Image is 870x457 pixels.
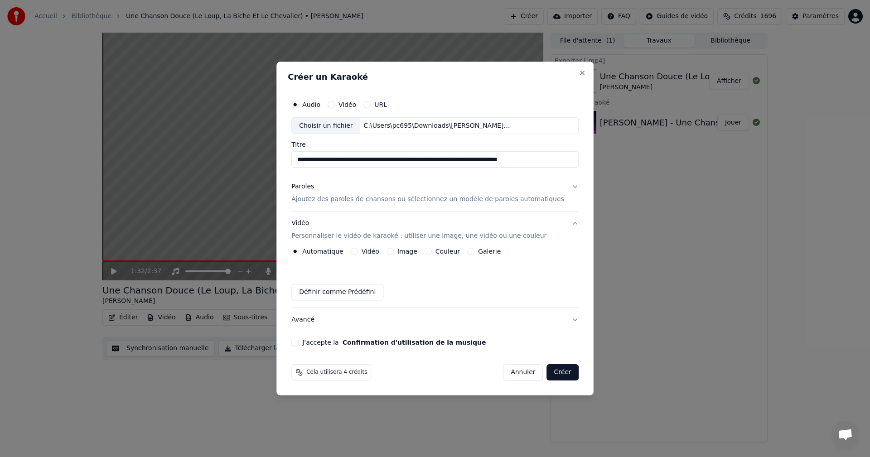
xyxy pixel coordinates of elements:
[291,284,383,300] button: Définir comme Prédéfini
[292,118,360,134] div: Choisir un fichier
[478,248,501,255] label: Galerie
[302,339,486,346] label: J'accepte la
[338,101,356,108] label: Vidéo
[291,212,579,248] button: VidéoPersonnaliser le vidéo de karaoké : utiliser une image, une vidéo ou une couleur
[547,364,579,380] button: Créer
[374,101,387,108] label: URL
[503,364,543,380] button: Annuler
[397,248,417,255] label: Image
[306,369,367,376] span: Cela utilisera 4 crédits
[291,142,579,148] label: Titre
[302,248,343,255] label: Automatique
[288,73,582,81] h2: Créer un Karaoké
[291,248,579,308] div: VidéoPersonnaliser le vidéo de karaoké : utiliser une image, une vidéo ou une couleur
[291,195,564,204] p: Ajoutez des paroles de chansons ou sélectionnez un modèle de paroles automatiques
[435,248,460,255] label: Couleur
[291,308,579,332] button: Avancé
[362,248,379,255] label: Vidéo
[360,121,514,130] div: C:\Users\pc695\Downloads\[PERSON_NAME] Chanson Douce (Le Loup, La Biche Et Le Chevalier ) (Audio ...
[291,183,314,192] div: Paroles
[291,219,546,241] div: Vidéo
[291,175,579,212] button: ParolesAjoutez des paroles de chansons ou sélectionnez un modèle de paroles automatiques
[343,339,486,346] button: J'accepte la
[302,101,320,108] label: Audio
[291,231,546,241] p: Personnaliser le vidéo de karaoké : utiliser une image, une vidéo ou une couleur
